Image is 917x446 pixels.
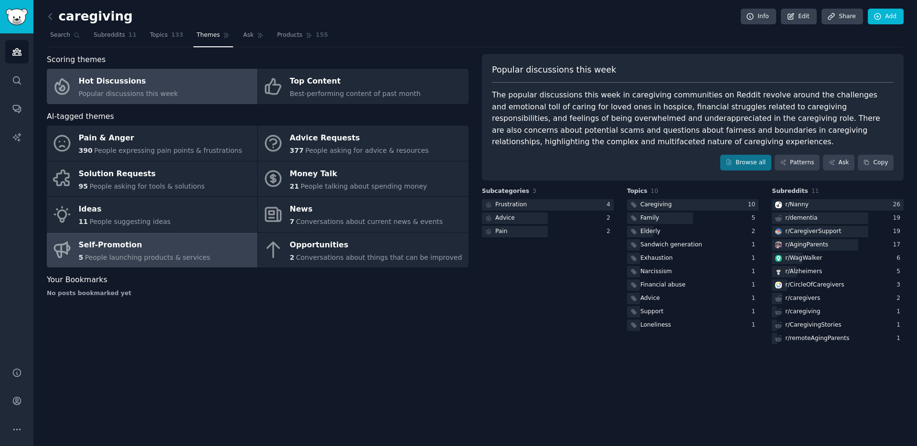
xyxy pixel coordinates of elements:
span: People launching products & services [85,254,210,261]
div: Elderly [640,227,661,236]
span: Subreddits [772,187,808,196]
a: Support1 [627,306,759,318]
div: r/ WagWalker [785,254,822,263]
div: r/ CircleOfCaregivers [785,281,844,289]
a: Nannyr/Nanny26 [772,199,904,211]
a: Search [47,28,84,47]
span: 3 [533,188,536,194]
span: Best-performing content of past month [290,90,421,97]
a: r/dementia19 [772,212,904,224]
img: Alzheimers [775,268,782,275]
div: 19 [893,214,904,223]
a: Self-Promotion5People launching products & services [47,233,257,268]
a: Add [868,9,904,25]
a: Ask [240,28,267,47]
div: r/ remoteAgingParents [785,334,849,343]
div: Loneliness [640,321,671,329]
span: Products [277,31,302,40]
div: 2 [752,227,759,236]
a: CaregiverSupportr/CaregiverSupport19 [772,226,904,238]
div: 2 [607,227,614,236]
img: CaregiverSupport [775,228,782,235]
a: Advice1 [627,293,759,305]
span: AI-tagged themes [47,111,114,123]
div: r/ dementia [785,214,817,223]
div: 1 [752,294,759,303]
span: Popular discussions this week [492,64,616,76]
a: News7Conversations about current news & events [258,197,469,232]
div: Exhaustion [640,254,673,263]
span: 133 [171,31,183,40]
div: Advice Requests [290,131,429,146]
div: Family [640,214,659,223]
span: 21 [290,182,299,190]
div: Money Talk [290,166,427,181]
div: r/ CaregiverSupport [785,227,841,236]
a: Hot DiscussionsPopular discussions this week [47,69,257,104]
div: r/ caregivers [785,294,820,303]
a: Pain & Anger390People expressing pain points & frustrations [47,126,257,161]
div: Top Content [290,74,421,89]
div: Pain [495,227,508,236]
div: r/ Nanny [785,201,809,209]
span: 390 [79,147,93,154]
a: Patterns [775,155,820,171]
span: Ask [243,31,254,40]
a: r/caregivers2 [772,293,904,305]
div: 4 [607,201,614,209]
span: 7 [290,218,295,225]
div: 26 [893,201,904,209]
div: Self-Promotion [79,237,211,253]
a: Top ContentBest-performing content of past month [258,69,469,104]
span: Popular discussions this week [79,90,178,97]
img: AgingParents [775,242,782,248]
a: Ask [823,155,854,171]
span: People expressing pain points & frustrations [94,147,242,154]
div: 5 [752,214,759,223]
span: 377 [290,147,304,154]
a: Browse all [720,155,771,171]
div: Pain & Anger [79,131,242,146]
span: Conversations about things that can be improved [296,254,462,261]
img: CircleOfCaregivers [775,282,782,288]
img: Nanny [775,202,782,208]
div: r/ caregiving [785,308,820,316]
span: 5 [79,254,84,261]
a: Solution Requests95People asking for tools & solutions [47,161,257,197]
div: Financial abuse [640,281,686,289]
span: People suggesting ideas [89,218,171,225]
div: The popular discussions this week in caregiving communities on Reddit revolve around the challeng... [492,89,894,148]
span: People asking for advice & resources [305,147,428,154]
div: 1 [896,321,904,329]
div: 3 [896,281,904,289]
div: No posts bookmarked yet [47,289,469,298]
img: GummySearch logo [6,9,28,25]
a: Info [741,9,776,25]
div: Advice [640,294,660,303]
a: Frustration4 [482,199,614,211]
div: Solution Requests [79,166,205,181]
div: r/ Alzheimers [785,267,822,276]
span: Subcategories [482,187,529,196]
a: Elderly2 [627,226,759,238]
a: Edit [781,9,817,25]
span: 11 [79,218,88,225]
a: Family5 [627,212,759,224]
a: Narcissism1 [627,266,759,278]
div: 1 [752,308,759,316]
span: People asking for tools & solutions [89,182,204,190]
span: Topics [150,31,168,40]
div: 1 [896,308,904,316]
div: Caregiving [640,201,672,209]
span: Scoring themes [47,54,106,66]
a: WagWalkerr/WagWalker6 [772,253,904,265]
span: Your Bookmarks [47,274,107,286]
a: Advice Requests377People asking for advice & resources [258,126,469,161]
div: 6 [896,254,904,263]
div: Support [640,308,663,316]
div: 1 [896,334,904,343]
span: People talking about spending money [300,182,427,190]
a: Financial abuse1 [627,279,759,291]
h2: caregiving [47,9,133,24]
span: Topics [627,187,648,196]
